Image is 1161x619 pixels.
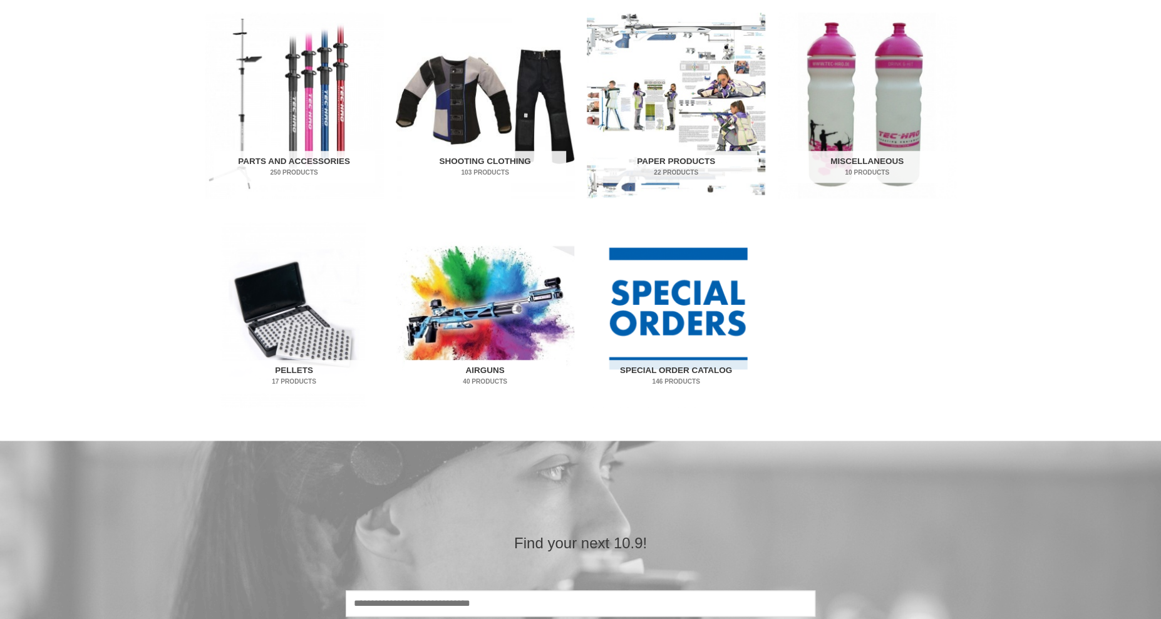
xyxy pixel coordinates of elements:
[405,151,566,183] h2: Shooting Clothing
[396,222,574,407] a: Visit product category Airguns
[346,533,815,553] h2: Find your next 10.9!
[778,13,956,198] a: Visit product category Miscellaneous
[396,222,574,407] img: Airguns
[787,151,948,183] h2: Miscellaneous
[587,222,765,407] a: Visit product category Special Order Catalog
[214,168,375,177] mark: 250 Products
[205,222,383,407] img: Pellets
[205,13,383,198] img: Parts and Accessories
[405,360,566,392] h2: Airguns
[587,13,765,198] a: Visit product category Paper Products
[205,222,383,407] a: Visit product category Pellets
[396,13,574,198] img: Shooting Clothing
[787,168,948,177] mark: 10 Products
[205,13,383,198] a: Visit product category Parts and Accessories
[778,13,956,198] img: Miscellaneous
[587,222,765,407] img: Special Order Catalog
[596,377,757,386] mark: 146 Products
[596,360,757,392] h2: Special Order Catalog
[587,13,765,198] img: Paper Products
[405,377,566,386] mark: 40 Products
[214,360,375,392] h2: Pellets
[596,168,757,177] mark: 22 Products
[214,151,375,183] h2: Parts and Accessories
[405,168,566,177] mark: 103 Products
[214,377,375,386] mark: 17 Products
[596,151,757,183] h2: Paper Products
[396,13,574,198] a: Visit product category Shooting Clothing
